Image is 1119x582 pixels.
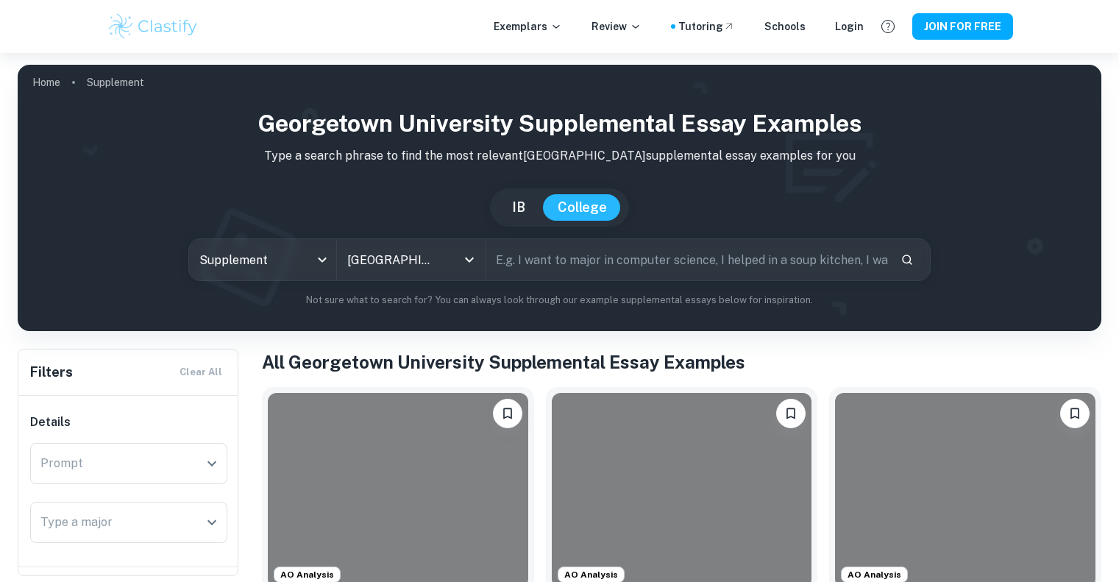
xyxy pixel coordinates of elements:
button: Please log in to bookmark exemplars [776,399,806,428]
a: Login [835,18,864,35]
img: Clastify logo [107,12,200,41]
button: IB [497,194,540,221]
p: Review [592,18,642,35]
button: Open [459,249,480,270]
h6: Details [30,414,227,431]
button: Please log in to bookmark exemplars [1060,399,1090,428]
button: College [543,194,622,221]
button: Help and Feedback [875,14,900,39]
a: Home [32,72,60,93]
img: profile cover [18,65,1101,331]
h6: Filters [30,362,73,383]
button: Please log in to bookmark exemplars [493,399,522,428]
input: E.g. I want to major in computer science, I helped in a soup kitchen, I want to join the debate t... [486,239,889,280]
h1: Georgetown University Supplemental Essay Examples [29,106,1090,141]
h1: All Georgetown University Supplemental Essay Examples [262,349,1101,375]
button: JOIN FOR FREE [912,13,1013,40]
button: Open [202,512,222,533]
span: AO Analysis [842,568,907,581]
p: Not sure what to search for? You can always look through our example supplemental essays below fo... [29,293,1090,308]
button: Search [895,247,920,272]
span: AO Analysis [274,568,340,581]
p: Exemplars [494,18,562,35]
p: Type a search phrase to find the most relevant [GEOGRAPHIC_DATA] supplemental essay examples for you [29,147,1090,165]
a: Tutoring [678,18,735,35]
a: Schools [764,18,806,35]
p: Supplement [87,74,144,91]
span: AO Analysis [558,568,624,581]
div: Supplement [189,239,336,280]
button: Open [202,453,222,474]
